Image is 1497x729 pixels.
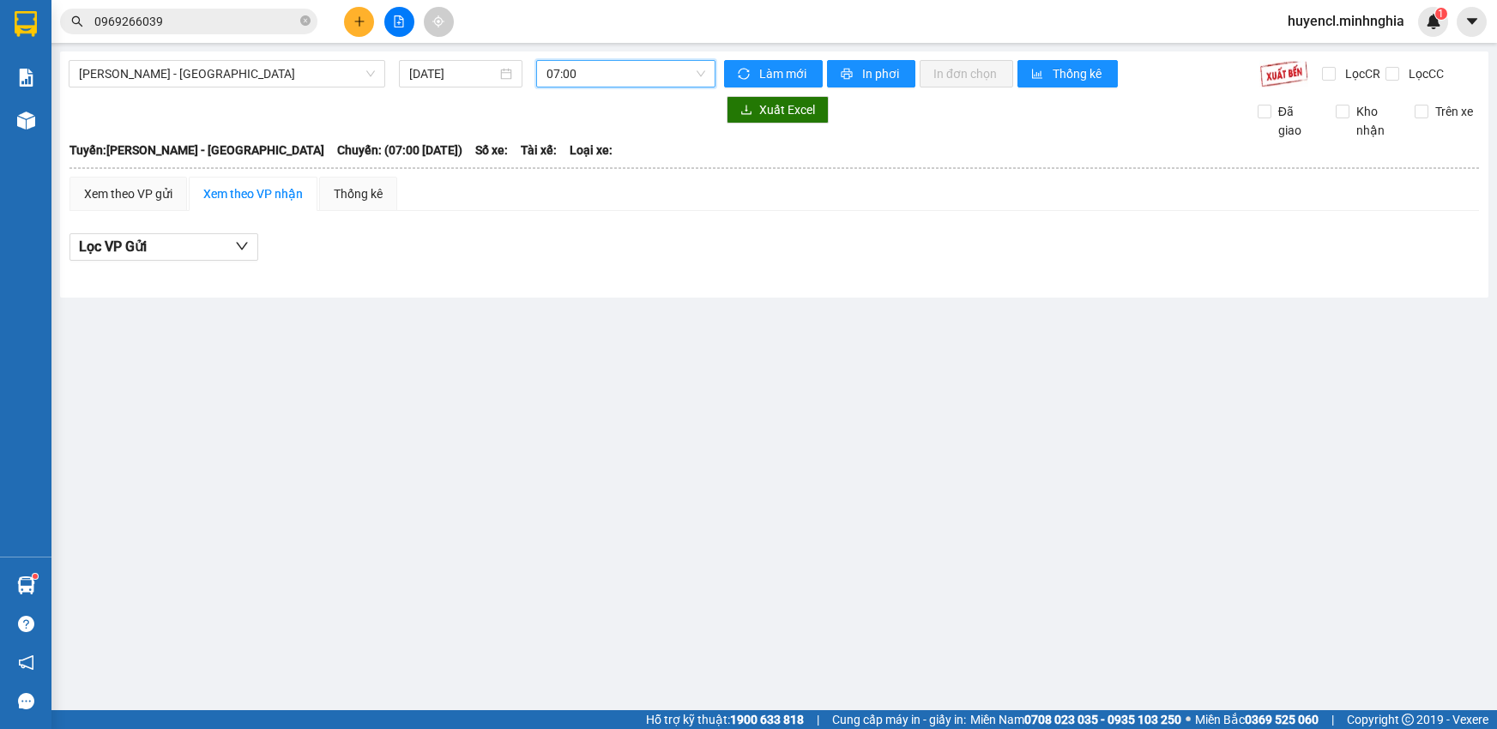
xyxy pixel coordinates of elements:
span: bar-chart [1031,68,1046,81]
span: sync [738,68,752,81]
span: ⚪️ [1186,716,1191,723]
strong: 1900 633 818 [730,713,804,726]
span: aim [432,15,444,27]
img: 9k= [1259,60,1308,87]
input: 13/09/2025 [409,64,497,83]
span: Lọc CR [1338,64,1383,83]
strong: 0369 525 060 [1245,713,1319,726]
span: close-circle [300,15,311,26]
b: Tuyến: [PERSON_NAME] - [GEOGRAPHIC_DATA] [69,143,324,157]
span: Số xe: [475,141,508,160]
sup: 1 [33,574,38,579]
span: Miền Bắc [1195,710,1319,729]
button: file-add [384,7,414,37]
div: Xem theo VP gửi [84,184,172,203]
span: Cung cấp máy in - giấy in: [832,710,966,729]
img: icon-new-feature [1426,14,1441,29]
button: plus [344,7,374,37]
img: warehouse-icon [17,111,35,130]
span: Làm mới [759,64,809,83]
span: Thống kê [1053,64,1104,83]
span: Đã giao [1271,102,1323,140]
span: printer [841,68,855,81]
span: Chuyến: (07:00 [DATE]) [337,141,462,160]
span: plus [353,15,365,27]
span: 07:00 [546,61,705,87]
span: Kho nhận [1349,102,1401,140]
button: aim [424,7,454,37]
span: Trên xe [1428,102,1480,121]
span: Tài xế: [521,141,557,160]
span: message [18,693,34,709]
button: printerIn phơi [827,60,915,87]
span: notification [18,654,34,671]
span: Lọc VP Gửi [79,236,147,257]
span: Hỗ trợ kỹ thuật: [646,710,804,729]
span: close-circle [300,14,311,30]
span: | [1331,710,1334,729]
span: | [817,710,819,729]
span: huyencl.minhnghia [1274,10,1418,32]
span: Phan Rí - Sài Gòn [79,61,375,87]
button: In đơn chọn [920,60,1013,87]
button: Lọc VP Gửi [69,233,258,261]
input: Tìm tên, số ĐT hoặc mã đơn [94,12,297,31]
button: syncLàm mới [724,60,823,87]
span: copyright [1402,714,1414,726]
div: Xem theo VP nhận [203,184,303,203]
span: 1 [1438,8,1444,20]
img: warehouse-icon [17,576,35,594]
img: solution-icon [17,69,35,87]
button: downloadXuất Excel [727,96,829,124]
button: bar-chartThống kê [1017,60,1118,87]
span: caret-down [1464,14,1480,29]
span: Loại xe: [570,141,613,160]
span: In phơi [862,64,902,83]
span: Lọc CC [1402,64,1446,83]
span: search [71,15,83,27]
sup: 1 [1435,8,1447,20]
span: file-add [393,15,405,27]
span: Miền Nam [970,710,1181,729]
span: question-circle [18,616,34,632]
img: logo-vxr [15,11,37,37]
div: Thống kê [334,184,383,203]
strong: 0708 023 035 - 0935 103 250 [1024,713,1181,726]
span: down [235,239,249,253]
button: caret-down [1457,7,1487,37]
